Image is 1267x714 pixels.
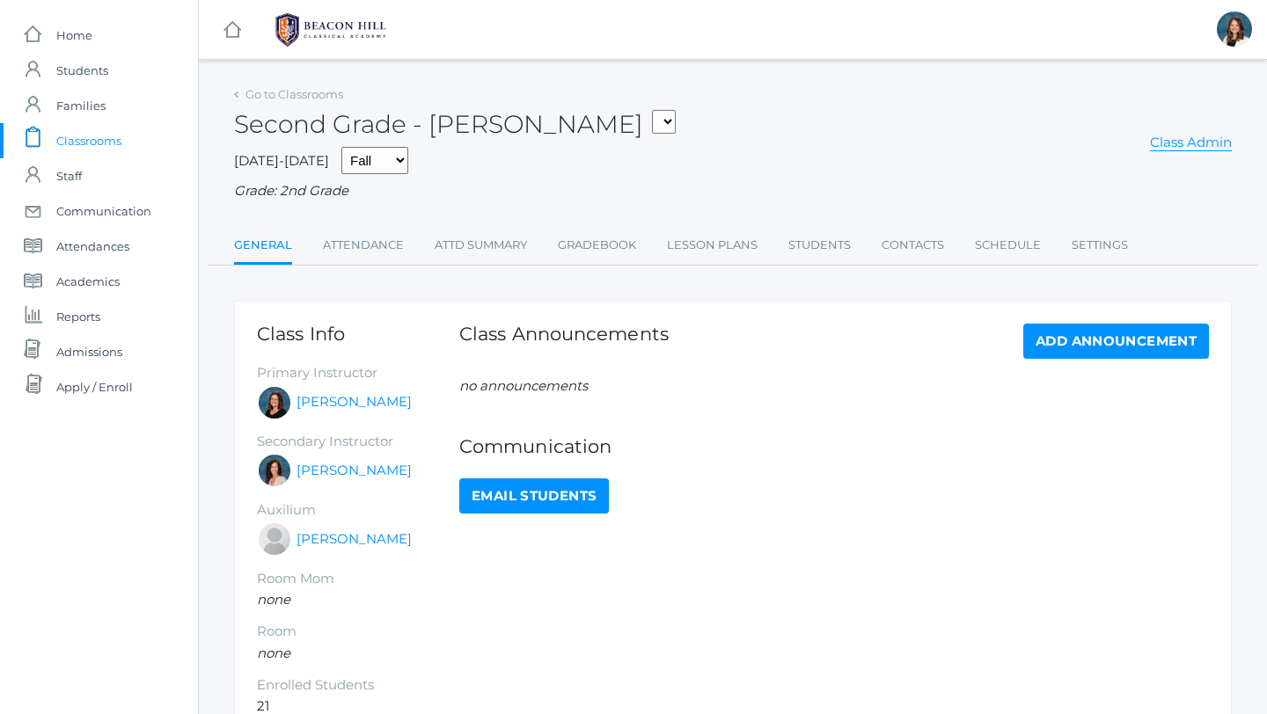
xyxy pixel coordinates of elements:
span: Apply / Enroll [56,369,133,404]
div: Sarah Armstrong [257,521,292,557]
a: Attendance [323,228,404,263]
em: no announcements [459,377,588,394]
span: [DATE]-[DATE] [234,152,329,169]
img: 1_BHCALogos-05.png [265,8,397,52]
span: Attendances [56,229,129,264]
h5: Secondary Instructor [257,434,459,449]
a: Go to Classrooms [245,87,343,101]
h1: Class Announcements [459,324,669,354]
h5: Auxilium [257,503,459,518]
a: Contacts [882,228,944,263]
h1: Class Info [257,324,459,344]
a: Students [788,228,851,263]
span: Students [56,53,108,88]
a: [PERSON_NAME] [297,461,412,481]
h5: Primary Instructor [257,366,459,381]
h5: Room Mom [257,572,459,586]
h2: Second Grade - [PERSON_NAME] [234,111,676,138]
em: none [257,591,290,608]
span: Communication [56,193,151,229]
span: Families [56,88,106,123]
span: Reports [56,299,100,334]
div: Cari Burke [257,453,292,488]
a: [PERSON_NAME] [297,529,412,550]
div: Emily Balli [257,385,292,420]
em: none [257,645,290,661]
h1: Communication [459,436,1209,456]
div: Teresa Deutsch [1217,11,1252,47]
a: Email Students [459,478,609,514]
a: Gradebook [558,228,636,263]
a: [PERSON_NAME] [297,392,412,412]
a: Lesson Plans [667,228,758,263]
span: Classrooms [56,123,121,158]
div: Grade: 2nd Grade [234,181,1232,201]
a: Schedule [975,228,1041,263]
h5: Enrolled Students [257,678,459,693]
a: Attd Summary [435,228,527,263]
a: Settings [1072,228,1128,263]
a: General [234,228,292,266]
span: Staff [56,158,82,193]
span: Home [56,18,92,53]
span: Academics [56,264,120,299]
span: Admissions [56,334,122,369]
a: Add Announcement [1023,324,1209,359]
a: Class Admin [1150,134,1232,151]
h5: Room [257,624,459,639]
